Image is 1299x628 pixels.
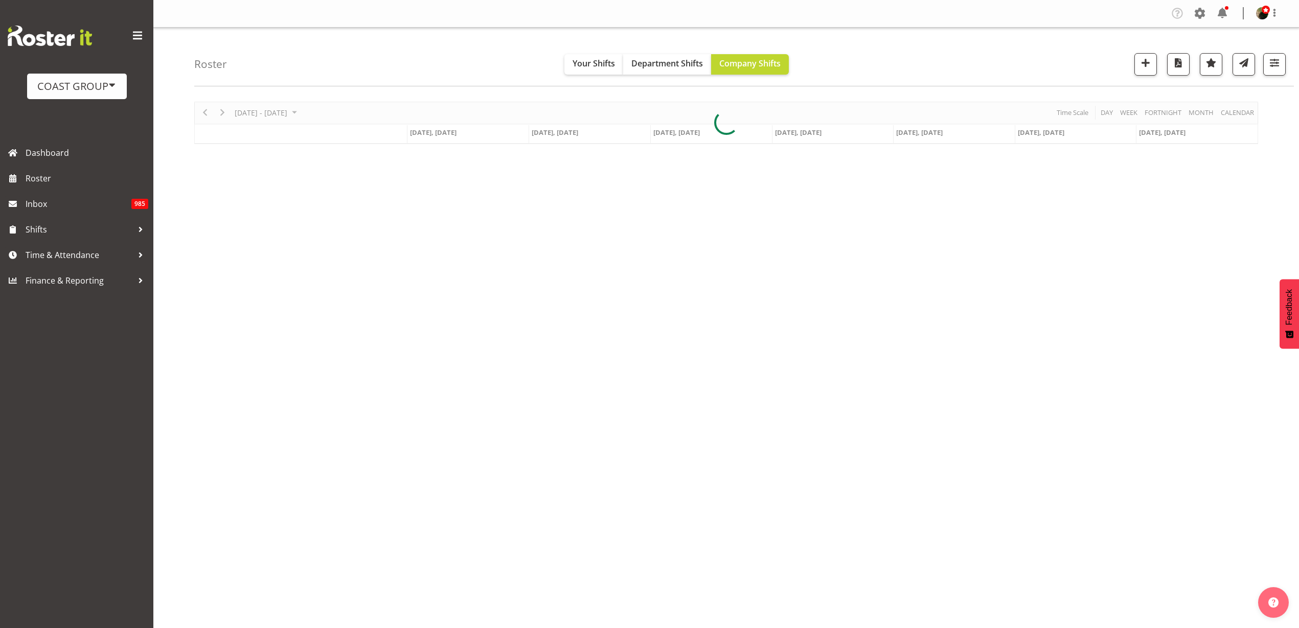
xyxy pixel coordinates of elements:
button: Download a PDF of the roster according to the set date range. [1167,53,1190,76]
span: Shifts [26,222,133,237]
span: Dashboard [26,145,148,160]
span: Roster [26,171,148,186]
span: Feedback [1285,289,1294,325]
span: Finance & Reporting [26,273,133,288]
span: Inbox [26,196,131,212]
span: 985 [131,199,148,209]
span: Your Shifts [573,58,615,69]
button: Your Shifts [564,54,623,75]
img: micah-hetrick73ebaf9e9aacd948a3fc464753b70555.png [1256,7,1268,19]
span: Department Shifts [631,58,703,69]
img: help-xxl-2.png [1268,597,1279,608]
div: COAST GROUP [37,79,117,94]
span: Time & Attendance [26,247,133,263]
button: Company Shifts [711,54,789,75]
button: Highlight an important date within the roster. [1200,53,1222,76]
button: Department Shifts [623,54,711,75]
button: Add a new shift [1134,53,1157,76]
h4: Roster [194,58,227,70]
button: Send a list of all shifts for the selected filtered period to all rostered employees. [1233,53,1255,76]
span: Company Shifts [719,58,781,69]
button: Filter Shifts [1263,53,1286,76]
img: Rosterit website logo [8,26,92,46]
button: Feedback - Show survey [1280,279,1299,348]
